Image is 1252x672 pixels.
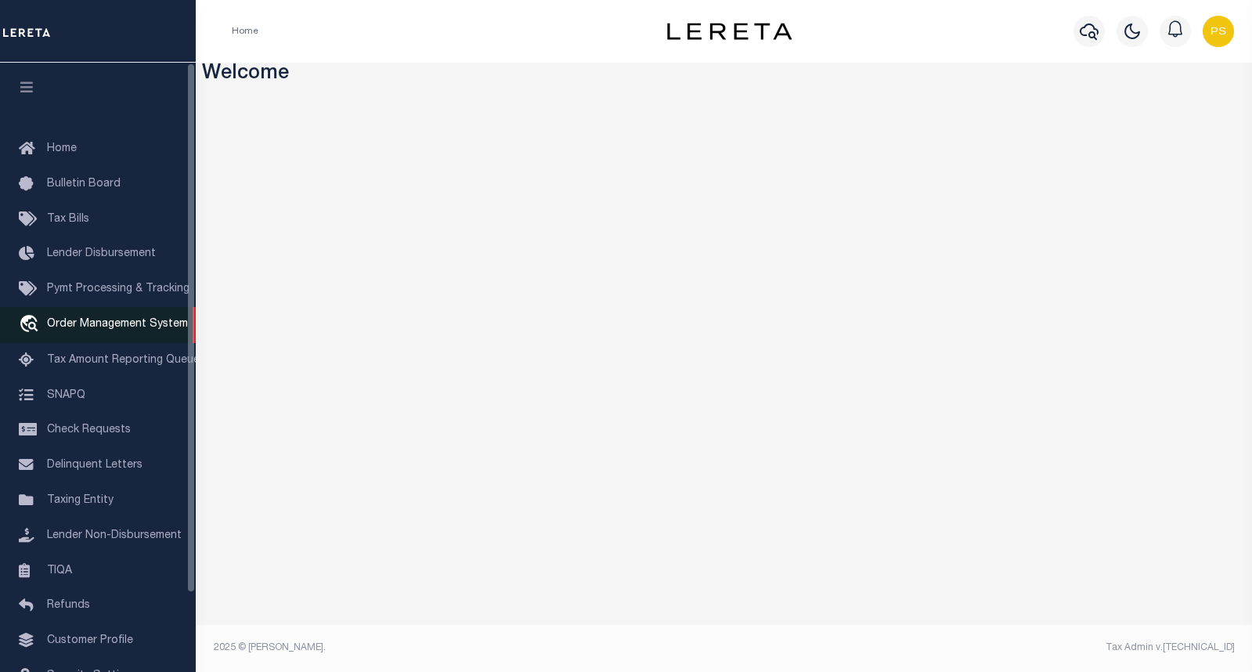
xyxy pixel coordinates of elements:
span: Tax Amount Reporting Queue [47,355,200,366]
div: Tax Admin v.[TECHNICAL_ID] [736,641,1235,655]
span: Customer Profile [47,635,133,646]
span: Order Management System [47,319,188,330]
span: Tax Bills [47,214,89,225]
i: travel_explore [19,315,44,335]
span: Lender Disbursement [47,248,156,259]
span: TIQA [47,565,72,576]
span: Pymt Processing & Tracking [47,284,189,294]
span: Check Requests [47,425,131,435]
img: logo-dark.svg [667,23,792,40]
span: Delinquent Letters [47,460,143,471]
span: SNAPQ [47,389,85,400]
span: Refunds [47,600,90,611]
div: 2025 © [PERSON_NAME]. [202,641,724,655]
span: Bulletin Board [47,179,121,190]
span: Taxing Entity [47,495,114,506]
span: Lender Non-Disbursement [47,530,182,541]
span: Home [47,143,77,154]
li: Home [232,24,258,38]
img: svg+xml;base64,PHN2ZyB4bWxucz0iaHR0cDovL3d3dy53My5vcmcvMjAwMC9zdmciIHBvaW50ZXItZXZlbnRzPSJub25lIi... [1203,16,1234,47]
h3: Welcome [202,63,1247,87]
